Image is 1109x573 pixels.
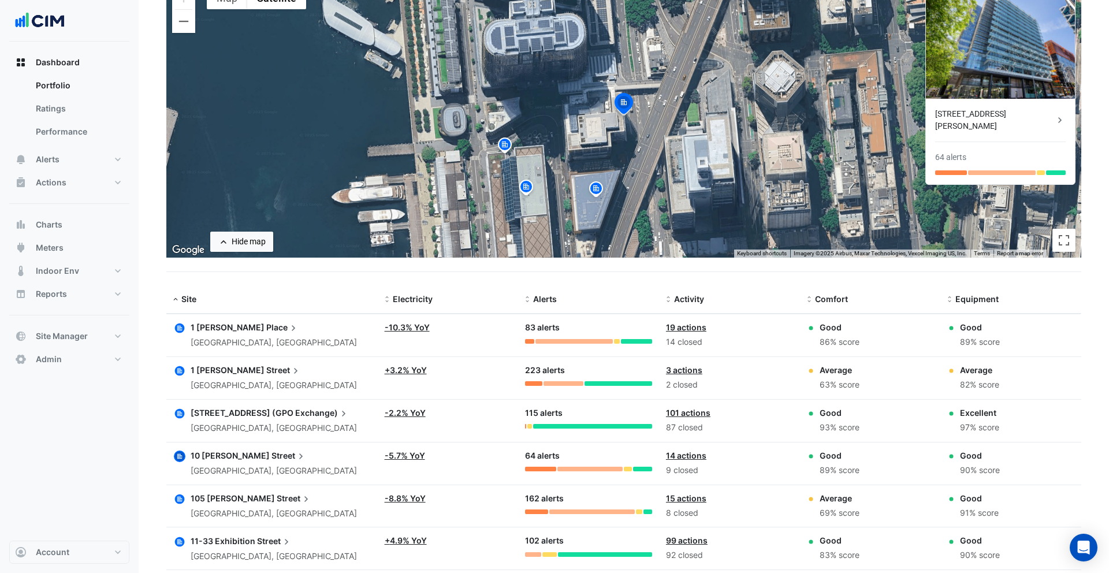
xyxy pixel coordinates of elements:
[172,10,195,33] button: Zoom out
[36,154,59,165] span: Alerts
[271,449,307,462] span: Street
[525,364,652,377] div: 223 alerts
[266,321,299,334] span: Place
[15,57,27,68] app-icon: Dashboard
[27,74,129,97] a: Portfolio
[191,379,357,392] div: [GEOGRAPHIC_DATA], [GEOGRAPHIC_DATA]
[666,451,706,460] a: 14 actions
[277,492,312,505] span: Street
[15,219,27,230] app-icon: Charts
[9,171,129,194] button: Actions
[960,336,1000,349] div: 89% score
[525,321,652,334] div: 83 alerts
[666,535,708,545] a: 99 actions
[666,322,706,332] a: 19 actions
[27,120,129,143] a: Performance
[169,243,207,258] img: Google
[191,451,270,460] span: 10 [PERSON_NAME]
[191,507,357,520] div: [GEOGRAPHIC_DATA], [GEOGRAPHIC_DATA]
[295,407,349,419] span: Exchange)
[9,541,129,564] button: Account
[36,546,69,558] span: Account
[815,294,848,304] span: Comfort
[674,294,704,304] span: Activity
[385,451,425,460] a: -5.7% YoY
[191,336,357,349] div: [GEOGRAPHIC_DATA], [GEOGRAPHIC_DATA]
[960,321,1000,333] div: Good
[36,265,79,277] span: Indoor Env
[820,378,859,392] div: 63% score
[496,136,514,157] img: site-pin.svg
[820,534,859,546] div: Good
[1052,229,1075,252] button: Toggle fullscreen view
[9,51,129,74] button: Dashboard
[191,365,265,375] span: 1 [PERSON_NAME]
[15,177,27,188] app-icon: Actions
[15,288,27,300] app-icon: Reports
[1070,534,1097,561] div: Open Intercom Messenger
[9,348,129,371] button: Admin
[210,232,273,252] button: Hide map
[385,322,430,332] a: -10.3% YoY
[960,364,999,376] div: Average
[385,365,427,375] a: +3.2% YoY
[960,464,1000,477] div: 90% score
[15,330,27,342] app-icon: Site Manager
[36,330,88,342] span: Site Manager
[257,534,292,547] span: Street
[36,242,64,254] span: Meters
[587,180,605,200] img: site-pin.svg
[820,507,859,520] div: 69% score
[15,242,27,254] app-icon: Meters
[820,492,859,504] div: Average
[820,549,859,562] div: 83% score
[385,408,426,418] a: -2.2% YoY
[960,549,1000,562] div: 90% score
[266,364,302,377] span: Street
[666,378,793,392] div: 2 closed
[9,148,129,171] button: Alerts
[191,422,357,435] div: [GEOGRAPHIC_DATA], [GEOGRAPHIC_DATA]
[9,325,129,348] button: Site Manager
[666,421,793,434] div: 87 closed
[191,408,293,418] span: [STREET_ADDRESS] (GPO
[666,408,710,418] a: 101 actions
[232,236,266,248] div: Hide map
[36,288,67,300] span: Reports
[191,464,357,478] div: [GEOGRAPHIC_DATA], [GEOGRAPHIC_DATA]
[820,364,859,376] div: Average
[666,336,793,349] div: 14 closed
[36,219,62,230] span: Charts
[820,421,859,434] div: 93% score
[14,9,66,32] img: Company Logo
[9,259,129,282] button: Indoor Env
[820,336,859,349] div: 86% score
[820,321,859,333] div: Good
[533,294,557,304] span: Alerts
[666,507,793,520] div: 8 closed
[385,493,426,503] a: -8.8% YoY
[169,243,207,258] a: Click to see this area on Google Maps
[974,250,990,256] a: Terms (opens in new tab)
[9,213,129,236] button: Charts
[997,250,1043,256] a: Report a map error
[9,282,129,306] button: Reports
[666,549,793,562] div: 92 closed
[525,534,652,548] div: 102 alerts
[666,493,706,503] a: 15 actions
[36,354,62,365] span: Admin
[820,407,859,419] div: Good
[611,91,637,119] img: site-pin-selected.svg
[960,421,999,434] div: 97% score
[794,250,967,256] span: Imagery ©2025 Airbus, Maxar Technologies, Vexcel Imaging US, Inc.
[960,407,999,419] div: Excellent
[525,407,652,420] div: 115 alerts
[525,492,652,505] div: 162 alerts
[36,177,66,188] span: Actions
[955,294,999,304] span: Equipment
[737,250,787,258] button: Keyboard shortcuts
[393,294,433,304] span: Electricity
[36,57,80,68] span: Dashboard
[27,97,129,120] a: Ratings
[935,151,966,163] div: 64 alerts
